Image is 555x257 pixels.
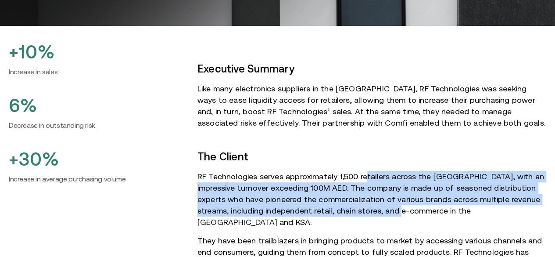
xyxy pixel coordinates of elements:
h6: Decrease in outstanding risk [9,120,183,130]
h6: Increase in sales [9,66,183,77]
strong: Executive Summary [197,63,294,75]
p: Like many electronics suppliers in the [GEOGRAPHIC_DATA], RF Technologies was seeking ways to eas... [197,83,546,129]
h6: Increase in average purchasing volume [9,174,183,184]
h2: +10% [9,41,183,63]
h2: +30% [9,148,183,170]
h2: 6% [9,94,183,116]
p: RF Technologies serves approximately 1,500 retailers across the [GEOGRAPHIC_DATA], with an impres... [197,171,546,228]
strong: The Client [197,151,248,163]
